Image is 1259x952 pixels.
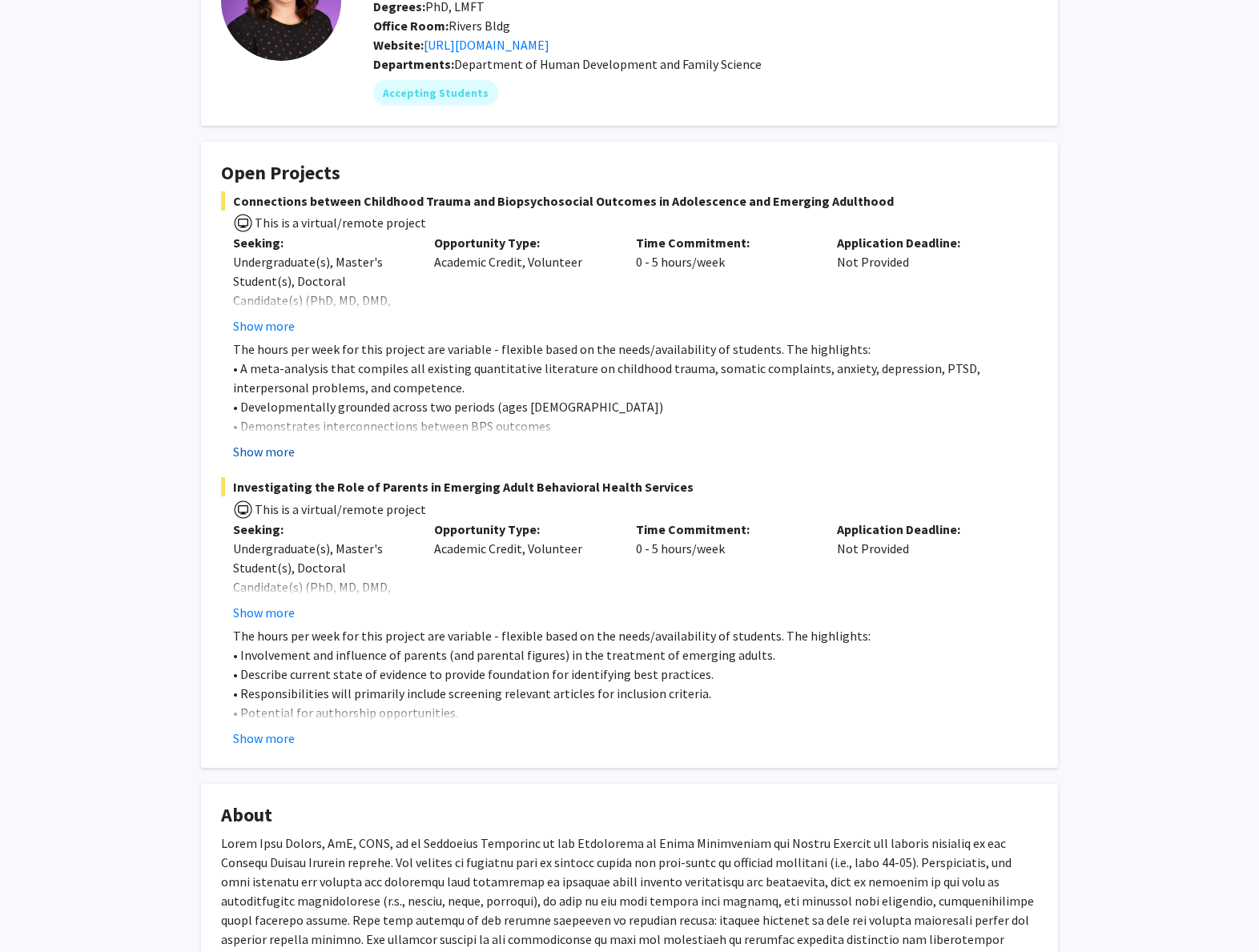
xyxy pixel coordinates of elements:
p: Opportunity Type: [434,520,611,539]
span: This is a virtual/remote project [253,501,426,517]
button: Show more [233,729,295,748]
h4: About [221,804,1038,827]
div: Academic Credit, Volunteer [422,520,623,622]
p: Application Deadline: [837,233,1014,252]
p: • Developmentally grounded across two periods (ages [DEMOGRAPHIC_DATA]) [233,397,1038,416]
div: Not Provided [825,520,1026,622]
span: This is a virtual/remote project [253,215,426,231]
iframe: Chat [12,880,68,940]
h4: Open Projects [221,162,1038,185]
p: • A meta-analysis that compiles all existing quantitative literature on childhood trauma, somatic... [233,359,1038,397]
div: Not Provided [825,233,1026,335]
p: Seeking: [233,233,410,252]
span: Department of Human Development and Family Science [454,56,762,72]
button: Show more [233,442,295,461]
button: Show more [233,316,295,335]
p: • Involvement and influence of parents (and parental figures) in the treatment of emerging adults. [233,645,1038,665]
p: • Potential for authorship opportunities. [233,703,1038,722]
b: Office Room: [373,18,448,34]
div: Undergraduate(s), Master's Student(s), Doctoral Candidate(s) (PhD, MD, DMD, PharmD, etc.) [233,252,410,329]
span: Investigating the Role of Parents in Emerging Adult Behavioral Health Services [221,477,1038,496]
b: Departments: [373,56,454,72]
mat-chip: Accepting Students [373,80,498,106]
p: Time Commitment: [636,233,813,252]
p: Time Commitment: [636,520,813,539]
b: Website: [373,37,424,53]
p: • Describe current state of evidence to provide foundation for identifying best practices. [233,665,1038,684]
span: Rivers Bldg [373,18,510,34]
p: Seeking: [233,520,410,539]
div: Academic Credit, Volunteer [422,233,623,335]
p: The hours per week for this project are variable - flexible based on the needs/availability of st... [233,339,1038,359]
div: Undergraduate(s), Master's Student(s), Doctoral Candidate(s) (PhD, MD, DMD, PharmD, etc.) [233,539,410,616]
span: Connections between Childhood Trauma and Biopsychosocial Outcomes in Adolescence and Emerging Adu... [221,191,1038,211]
p: Application Deadline: [837,520,1014,539]
p: Opportunity Type: [434,233,611,252]
div: 0 - 5 hours/week [624,233,825,335]
button: Show more [233,603,295,622]
p: • Responsibilities will primarily include screening relevant articles for inclusion criteria. [233,684,1038,703]
div: 0 - 5 hours/week [624,520,825,622]
p: • Demonstrates interconnections between BPS outcomes [233,416,1038,436]
a: Opens in a new tab [424,37,549,53]
p: The hours per week for this project are variable - flexible based on the needs/availability of st... [233,626,1038,645]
